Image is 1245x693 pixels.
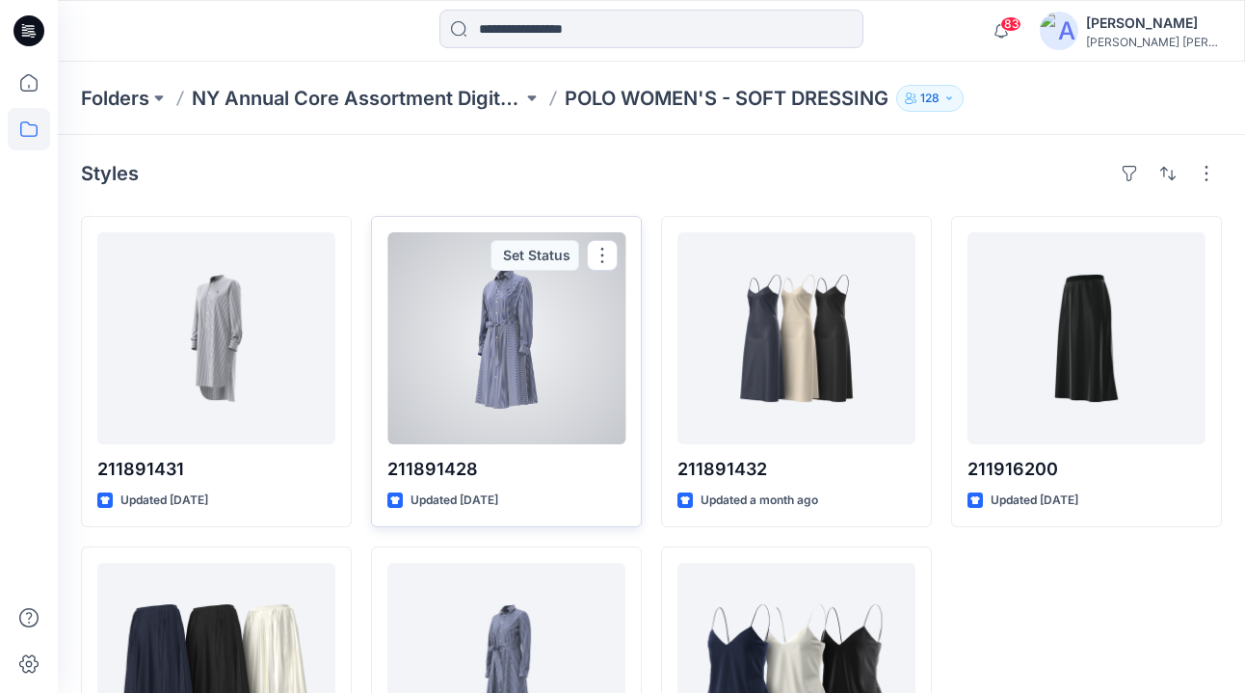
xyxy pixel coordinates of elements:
[387,232,625,444] a: 211891428
[97,232,335,444] a: 211891431
[411,491,498,511] p: Updated [DATE]
[967,232,1205,444] a: 211916200
[1086,12,1221,35] div: [PERSON_NAME]
[677,232,915,444] a: 211891432
[81,162,139,185] h4: Styles
[97,456,335,483] p: 211891431
[192,85,522,112] a: NY Annual Core Assortment Digital Lib
[701,491,818,511] p: Updated a month ago
[1040,12,1078,50] img: avatar
[81,85,149,112] a: Folders
[565,85,888,112] p: POLO WOMEN'S - SOFT DRESSING
[120,491,208,511] p: Updated [DATE]
[967,456,1205,483] p: 211916200
[991,491,1078,511] p: Updated [DATE]
[387,456,625,483] p: 211891428
[896,85,964,112] button: 128
[1086,35,1221,49] div: [PERSON_NAME] [PERSON_NAME]
[920,88,940,109] p: 128
[677,456,915,483] p: 211891432
[1000,16,1021,32] span: 83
